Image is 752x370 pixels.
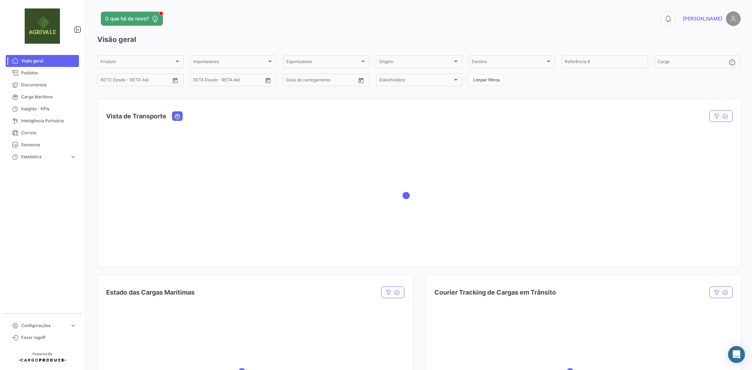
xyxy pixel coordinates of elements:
span: Destino [472,60,545,65]
span: Documentos [21,82,76,88]
button: Open calendar [263,75,273,86]
a: Inteligência Portuária [6,115,79,127]
span: Origem [379,60,453,65]
input: Até [304,79,337,84]
span: Carga Marítima [21,94,76,100]
input: Desde [286,79,299,84]
button: Open calendar [356,75,366,86]
input: Desde [100,79,113,84]
span: expand_more [70,154,76,160]
a: Visão geral [6,55,79,67]
span: [PERSON_NAME] [683,15,722,22]
button: O que há de novo? [101,12,163,26]
span: Correio [21,130,76,136]
span: Visão geral [21,58,76,64]
span: Configurações [21,322,67,329]
a: Documentos [6,79,79,91]
span: Insights - KPIs [21,106,76,112]
button: Open calendar [170,75,181,86]
span: Sensores [21,142,76,148]
span: Stakeholders [379,79,453,84]
a: Sensores [6,139,79,151]
h4: Courier Tracking de Cargas em Trânsito [434,288,556,297]
img: placeholder-user.png [726,11,741,26]
span: Pedidos [21,70,76,76]
h4: Vista de Transporte [106,111,166,121]
span: Produto [100,60,174,65]
input: Até [118,79,152,84]
h3: Visão geral [97,35,741,44]
span: expand_more [70,322,76,329]
button: Ocean [172,112,182,121]
a: Insights - KPIs [6,103,79,115]
a: Pedidos [6,67,79,79]
span: O que há de novo? [105,15,149,22]
input: Até [211,79,244,84]
img: fe574793-62e2-4044-a149-c09beef10e0e.png [25,8,60,44]
button: Limpar filtros [469,74,504,86]
span: Importadores [193,60,267,65]
span: Fazer logoff [21,334,76,341]
input: Desde [193,79,206,84]
div: Abrir Intercom Messenger [728,346,745,363]
a: Carga Marítima [6,91,79,103]
span: Exportadores [286,60,360,65]
h4: Estado das Cargas Marítimas [106,288,195,297]
span: Estatística [21,154,67,160]
a: Correio [6,127,79,139]
span: Inteligência Portuária [21,118,76,124]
